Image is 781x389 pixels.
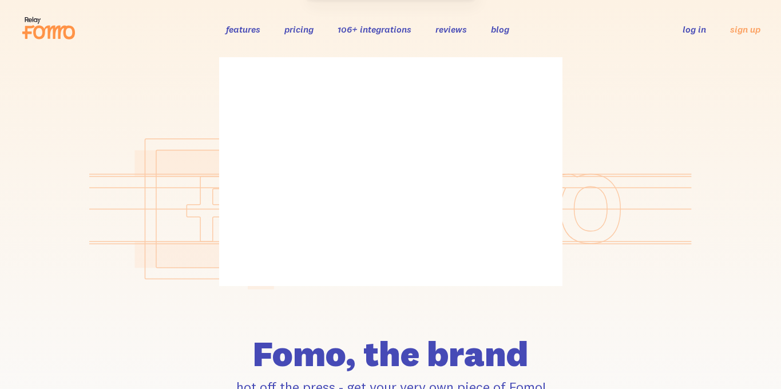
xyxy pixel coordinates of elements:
a: log in [683,23,706,35]
a: pricing [284,23,314,35]
a: reviews [435,23,467,35]
a: sign up [730,23,760,35]
a: 106+ integrations [338,23,411,35]
a: blog [491,23,509,35]
h1: Fomo, the brand [76,336,705,371]
img: blank image [219,57,562,286]
a: features [226,23,260,35]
